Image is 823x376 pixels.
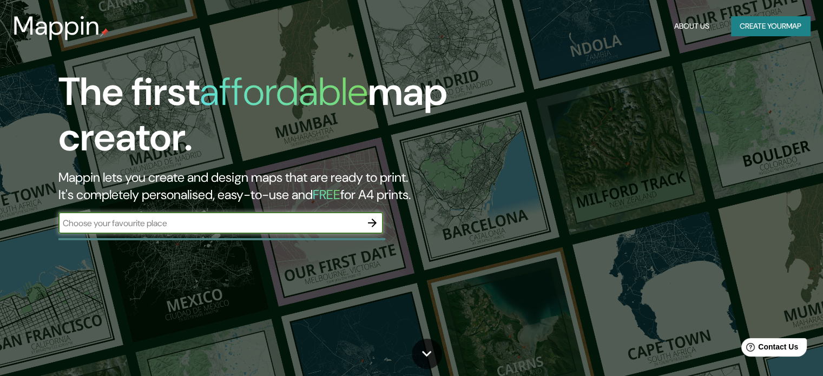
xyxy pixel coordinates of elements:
h1: affordable [200,67,368,117]
h1: The first map creator. [58,69,470,169]
img: mappin-pin [100,28,109,37]
h2: Mappin lets you create and design maps that are ready to print. It's completely personalised, eas... [58,169,470,203]
h3: Mappin [13,11,100,41]
button: Create yourmap [731,16,810,36]
button: About Us [670,16,714,36]
input: Choose your favourite place [58,217,361,229]
iframe: Help widget launcher [727,334,811,364]
h5: FREE [313,186,340,203]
